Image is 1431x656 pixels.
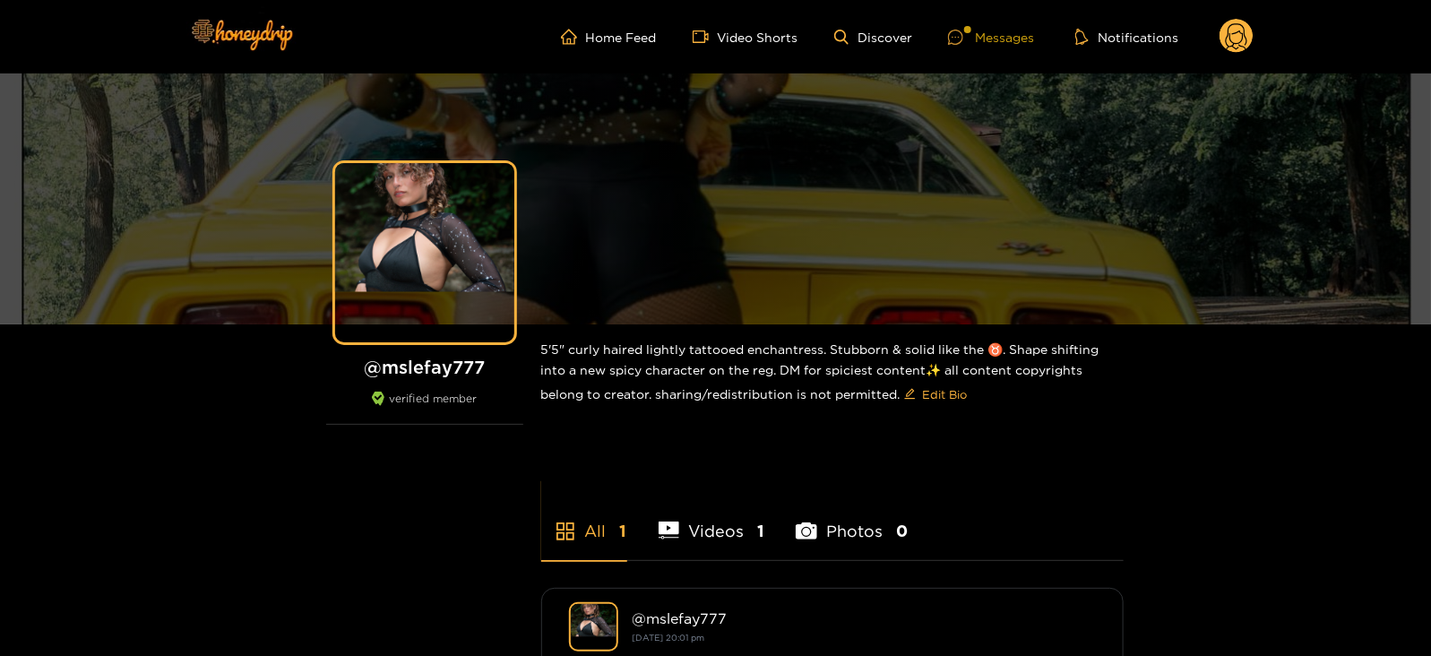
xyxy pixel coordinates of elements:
li: Photos [796,479,908,560]
div: 5'5" curly haired lightly tattooed enchantress. Stubborn & solid like the ♉️. Shape shifting into... [541,324,1124,423]
a: Discover [834,30,912,45]
a: Video Shorts [693,29,798,45]
h1: @ mslefay777 [326,356,523,378]
img: mslefay777 [569,602,618,652]
span: 1 [620,520,627,542]
div: verified member [326,392,523,425]
span: edit [904,388,916,401]
span: 0 [896,520,908,542]
small: [DATE] 20:01 pm [633,633,705,643]
span: video-camera [693,29,718,45]
button: Notifications [1070,28,1184,46]
span: 1 [757,520,764,542]
span: Edit Bio [923,385,968,403]
span: appstore [555,521,576,542]
li: All [541,479,627,560]
span: home [561,29,586,45]
button: editEdit Bio [901,380,971,409]
div: Messages [948,27,1034,47]
li: Videos [659,479,765,560]
a: Home Feed [561,29,657,45]
div: @ mslefay777 [633,610,1096,626]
